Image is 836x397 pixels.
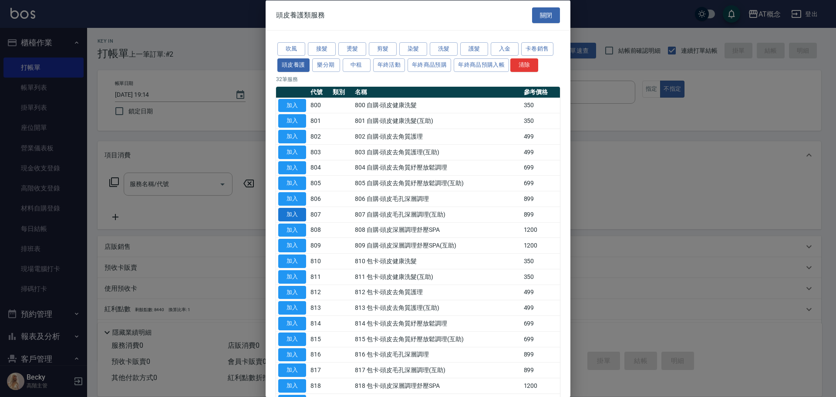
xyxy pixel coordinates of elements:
p: 32 筆服務 [276,75,560,83]
td: 1200 [522,238,560,253]
td: 899 [522,191,560,207]
button: 入金 [491,42,519,56]
button: 頭皮養護 [277,58,310,71]
td: 812 [308,285,330,300]
td: 817 包卡-頭皮毛孔深層調理(互助) [353,362,522,378]
td: 800 [308,98,330,113]
button: 加入 [278,192,306,206]
button: 加入 [278,379,306,393]
td: 815 [308,331,330,347]
td: 806 [308,191,330,207]
button: 清除 [510,58,538,71]
td: 899 [522,207,560,222]
button: 護髮 [460,42,488,56]
td: 805 [308,175,330,191]
td: 816 包卡-頭皮毛孔深層調理 [353,347,522,363]
button: 加入 [278,176,306,190]
td: 499 [522,129,560,144]
td: 350 [522,269,560,285]
td: 1200 [522,378,560,394]
th: 名稱 [353,86,522,98]
td: 1200 [522,222,560,238]
td: 499 [522,285,560,300]
td: 809 [308,238,330,253]
button: 燙髮 [338,42,366,56]
button: 加入 [278,270,306,283]
button: 加入 [278,223,306,237]
th: 類別 [330,86,353,98]
button: 加入 [278,114,306,128]
button: 加入 [278,98,306,112]
th: 代號 [308,86,330,98]
button: 加入 [278,207,306,221]
td: 899 [522,347,560,363]
td: 350 [522,253,560,269]
button: 加入 [278,161,306,174]
td: 817 [308,362,330,378]
th: 參考價格 [522,86,560,98]
td: 808 自購-頭皮深層調理舒壓SPA [353,222,522,238]
td: 813 包卡-頭皮去角質護理(互助) [353,300,522,316]
button: 樂分期 [312,58,340,71]
td: 807 自購-頭皮毛孔深層調理(互助) [353,207,522,222]
td: 807 [308,207,330,222]
td: 350 [522,98,560,113]
button: 關閉 [532,7,560,23]
td: 699 [522,331,560,347]
td: 802 自購-頭皮去角質護理 [353,129,522,144]
td: 800 自購-頭皮健康洗髮 [353,98,522,113]
button: 洗髮 [430,42,458,56]
td: 808 [308,222,330,238]
td: 811 [308,269,330,285]
td: 818 [308,378,330,394]
td: 899 [522,362,560,378]
button: 中租 [343,58,371,71]
button: 加入 [278,301,306,315]
button: 加入 [278,363,306,377]
td: 806 自購-頭皮毛孔深層調理 [353,191,522,207]
td: 811 包卡-頭皮健康洗髮(互助) [353,269,522,285]
td: 801 [308,113,330,129]
td: 814 包卡-頭皮去角質紓壓放鬆調理 [353,316,522,331]
td: 803 自購-頭皮去角質護理(互助) [353,144,522,160]
td: 813 [308,300,330,316]
button: 年終商品預購入帳 [454,58,509,71]
td: 499 [522,144,560,160]
button: 年終商品預購 [408,58,451,71]
td: 499 [522,300,560,316]
td: 809 自購-頭皮深層調理舒壓SPA(互助) [353,238,522,253]
button: 加入 [278,130,306,143]
button: 吹風 [277,42,305,56]
button: 加入 [278,332,306,346]
td: 814 [308,316,330,331]
button: 接髮 [308,42,336,56]
button: 加入 [278,348,306,361]
button: 卡卷銷售 [521,42,553,56]
td: 801 自購-頭皮健康洗髮(互助) [353,113,522,129]
button: 加入 [278,254,306,268]
td: 804 自購-頭皮去角質紓壓放鬆調理 [353,160,522,176]
td: 805 自購-頭皮去角質紓壓放鬆調理(互助) [353,175,522,191]
button: 染髮 [399,42,427,56]
button: 年終活動 [373,58,405,71]
td: 804 [308,160,330,176]
button: 加入 [278,145,306,159]
button: 加入 [278,285,306,299]
td: 699 [522,175,560,191]
td: 803 [308,144,330,160]
td: 802 [308,129,330,144]
td: 699 [522,316,560,331]
button: 加入 [278,239,306,252]
td: 810 [308,253,330,269]
td: 350 [522,113,560,129]
td: 818 包卡-頭皮深層調理舒壓SPA [353,378,522,394]
td: 812 包卡-頭皮去角質護理 [353,285,522,300]
td: 810 包卡-頭皮健康洗髮 [353,253,522,269]
td: 816 [308,347,330,363]
button: 加入 [278,317,306,330]
td: 815 包卡-頭皮去角質紓壓放鬆調理(互助) [353,331,522,347]
button: 剪髮 [369,42,397,56]
td: 699 [522,160,560,176]
span: 頭皮養護類服務 [276,10,325,19]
